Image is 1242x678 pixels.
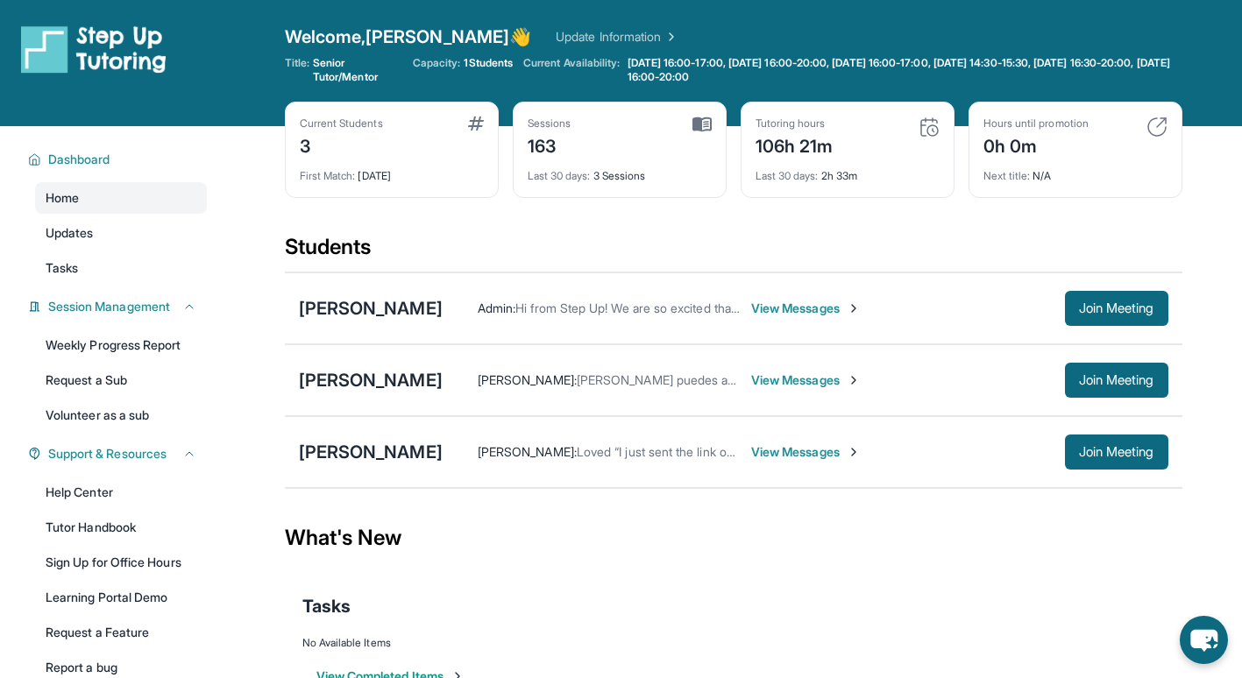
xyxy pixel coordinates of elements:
span: First Match : [300,169,356,182]
span: Updates [46,224,94,242]
img: card [692,117,712,132]
span: View Messages [751,300,861,317]
span: View Messages [751,371,861,389]
div: N/A [983,159,1167,183]
div: No Available Items [302,636,1165,650]
button: Dashboard [41,151,196,168]
img: card [919,117,940,138]
span: Join Meeting [1079,303,1154,314]
span: Last 30 days : [528,169,591,182]
a: Tasks [35,252,207,284]
span: Support & Resources [48,445,167,463]
img: Chevron-Right [847,445,861,459]
div: 163 [528,131,571,159]
div: 3 Sessions [528,159,712,183]
div: Students [285,233,1182,272]
span: Loved “I just sent the link over to you. Have a good night! See you [DATE]!” [577,444,990,459]
div: Tutoring hours [756,117,834,131]
a: Volunteer as a sub [35,399,207,431]
img: Chevron-Right [847,373,861,387]
button: Join Meeting [1065,291,1168,326]
div: [PERSON_NAME] [299,296,443,321]
span: Dashboard [48,151,110,168]
span: Join Meeting [1079,447,1154,457]
div: [PERSON_NAME] [299,368,443,392]
a: Request a Sub [35,364,207,396]
img: logo [21,25,167,74]
span: Session Management [48,298,170,315]
div: 0h 0m [983,131,1089,159]
a: [DATE] 16:00-17:00, [DATE] 16:00-20:00, [DATE] 16:00-17:00, [DATE] 14:30-15:30, [DATE] 16:30-20:0... [624,56,1182,84]
div: Current Students [300,117,383,131]
span: [PERSON_NAME] : [478,444,577,459]
span: Senior Tutor/Mentor [313,56,402,84]
img: card [1146,117,1167,138]
button: Session Management [41,298,196,315]
button: Join Meeting [1065,363,1168,398]
span: Current Availability: [523,56,620,84]
img: Chevron Right [661,28,678,46]
span: Join Meeting [1079,375,1154,385]
img: Chevron-Right [847,301,861,315]
span: 1 Students [464,56,513,70]
span: Tasks [46,259,78,277]
span: Welcome, [PERSON_NAME] 👋 [285,25,532,49]
span: View Messages [751,443,861,461]
div: Hours until promotion [983,117,1089,131]
a: Request a Feature [35,617,207,648]
a: Home [35,182,207,214]
span: Title: [285,56,309,84]
span: Last 30 days : [756,169,819,182]
span: Tasks [302,594,351,618]
span: [DATE] 16:00-17:00, [DATE] 16:00-20:00, [DATE] 16:00-17:00, [DATE] 14:30-15:30, [DATE] 16:30-20:0... [628,56,1179,84]
a: Update Information [556,28,678,46]
div: 3 [300,131,383,159]
span: Admin : [478,300,515,315]
div: 106h 21m [756,131,834,159]
div: What's New [285,499,1182,576]
a: Updates [35,217,207,249]
span: Next title : [983,169,1031,182]
button: chat-button [1180,616,1228,664]
a: Tutor Handbook [35,512,207,543]
a: Learning Portal Demo [35,582,207,613]
span: Capacity: [413,56,461,70]
span: Home [46,189,79,207]
span: [PERSON_NAME] puedes asegurarse que el microfono de [PERSON_NAME] esta trabajando? [577,372,1093,387]
a: Weekly Progress Report [35,329,207,361]
span: [PERSON_NAME] : [478,372,577,387]
img: card [468,117,484,131]
a: Help Center [35,477,207,508]
div: Sessions [528,117,571,131]
div: 2h 33m [756,159,940,183]
button: Support & Resources [41,445,196,463]
div: [DATE] [300,159,484,183]
a: Sign Up for Office Hours [35,547,207,578]
div: [PERSON_NAME] [299,440,443,464]
button: Join Meeting [1065,434,1168,470]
